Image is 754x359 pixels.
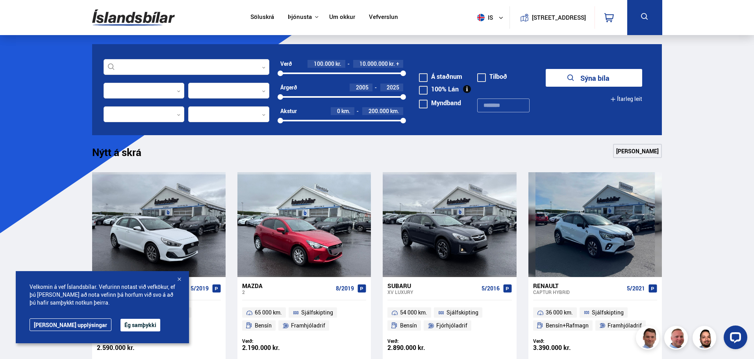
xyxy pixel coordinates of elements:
div: 2 [242,289,333,295]
div: 2.890.000 kr. [387,344,450,351]
span: + [396,61,399,67]
a: [PERSON_NAME] [613,144,662,158]
span: Bensín [255,321,272,330]
img: G0Ugv5HjCgRt.svg [92,5,175,30]
button: is [474,6,509,29]
span: 36 000 km. [546,308,573,317]
div: XV LUXURY [387,289,478,295]
div: 2.190.000 kr. [242,344,304,351]
div: Subaru [387,282,478,289]
button: [STREET_ADDRESS] [535,14,583,21]
span: Framhjóladrif [291,321,325,330]
a: [PERSON_NAME] upplýsingar [30,318,111,331]
span: 2005 [356,84,369,91]
span: 10.000.000 [359,60,388,67]
div: Verð [280,61,292,67]
div: 2.590.000 kr. [97,344,159,351]
span: 5/2016 [482,285,500,292]
span: 100.000 [314,60,334,67]
label: Tilboð [477,73,507,80]
div: 3.390.000 kr. [533,344,595,351]
div: Verð: [533,338,595,344]
div: Renault [533,282,624,289]
span: Bensín [400,321,417,330]
span: 65 000 km. [255,308,282,317]
div: Árgerð [280,84,297,91]
span: is [474,14,494,21]
div: Mazda [242,282,333,289]
img: svg+xml;base64,PHN2ZyB4bWxucz0iaHR0cDovL3d3dy53My5vcmcvMjAwMC9zdmciIHdpZHRoPSI1MTIiIGhlaWdodD0iNT... [477,14,485,21]
span: kr. [335,61,341,67]
span: km. [390,108,399,114]
span: Fjórhjóladrif [436,321,467,330]
span: Bensín+Rafmagn [546,321,589,330]
button: Ég samþykki [120,319,160,331]
label: Myndband [419,100,461,106]
span: 0 [337,107,340,115]
button: Sýna bíla [546,69,642,87]
span: 5/2019 [191,285,209,292]
button: Ítarleg leit [610,90,642,108]
span: Velkomin á vef Íslandsbílar. Vefurinn notast við vefkökur, ef þú [PERSON_NAME] að nota vefinn þá ... [30,283,175,307]
button: Þjónusta [288,13,312,21]
span: kr. [389,61,395,67]
a: Um okkur [329,13,355,22]
img: FbJEzSuNWCJXmdc-.webp [637,327,661,351]
span: Sjálfskipting [301,308,333,317]
label: Á staðnum [419,73,462,80]
h1: Nýtt á skrá [92,146,155,163]
a: [STREET_ADDRESS] [514,6,590,29]
div: Captur HYBRID [533,289,624,295]
span: Sjálfskipting [446,308,478,317]
span: Sjálfskipting [592,308,624,317]
span: 5/2021 [627,285,645,292]
img: nhp88E3Fdnt1Opn2.png [694,327,717,351]
span: 54 000 km. [400,308,427,317]
span: 8/2019 [336,285,354,292]
a: Vefverslun [369,13,398,22]
div: Akstur [280,108,297,114]
div: Verð: [242,338,304,344]
div: Verð: [387,338,450,344]
span: 200.000 [369,107,389,115]
iframe: LiveChat chat widget [717,322,750,355]
span: 2025 [387,84,399,91]
span: Framhjóladrif [608,321,642,330]
a: Söluskrá [250,13,274,22]
span: km. [341,108,350,114]
label: 100% Lán [419,86,459,92]
img: siFngHWaQ9KaOqBr.png [665,327,689,351]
